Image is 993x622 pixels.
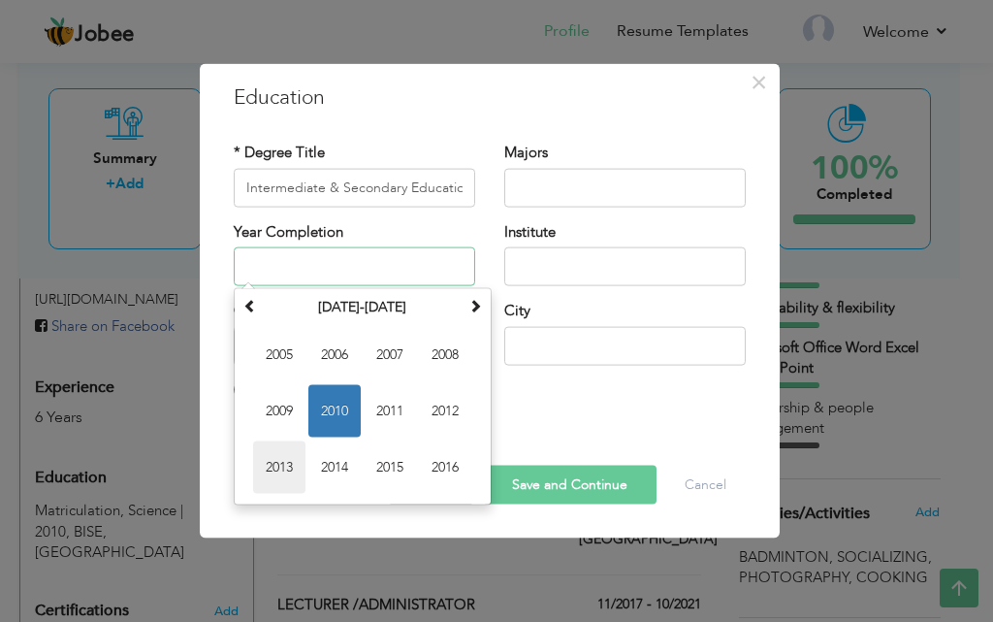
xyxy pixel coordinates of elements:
span: 2007 [364,329,416,381]
label: Year Completion [234,221,343,242]
div: Add your educational degree. [35,458,240,564]
span: 2016 [419,442,471,494]
span: 2015 [364,442,416,494]
span: 2006 [308,329,361,381]
span: 2014 [308,442,361,494]
span: 2013 [253,442,305,494]
h3: Education [234,82,746,112]
span: × [751,64,767,99]
button: Save and Continue [483,466,657,505]
span: 2008 [419,329,471,381]
span: Previous Decade [243,299,257,312]
th: Select Decade [262,293,464,322]
label: City [504,301,530,321]
span: 2012 [419,385,471,438]
span: Next Decade [468,299,482,312]
span: 2010 [308,385,361,438]
button: Cancel [665,466,746,505]
span: 2009 [253,385,305,438]
span: 2011 [364,385,416,438]
button: Close [744,66,775,97]
label: Institute [504,221,556,242]
label: Majors [504,143,548,163]
span: 2005 [253,329,305,381]
label: * Degree Title [234,143,325,163]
